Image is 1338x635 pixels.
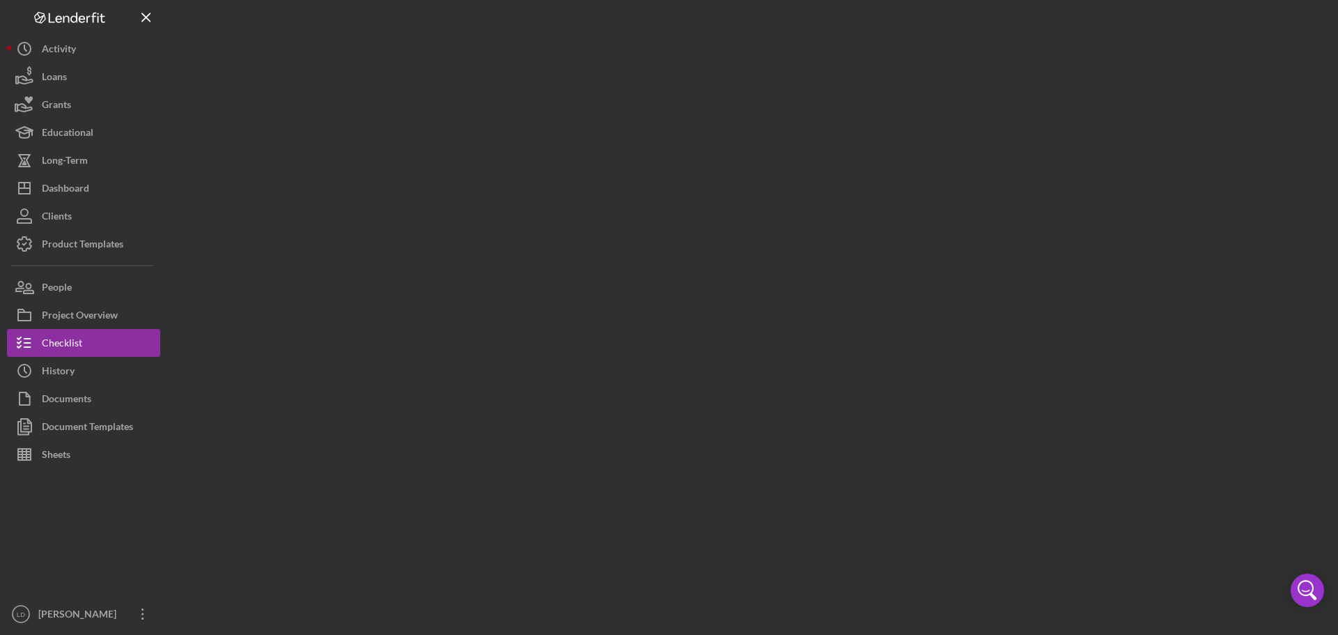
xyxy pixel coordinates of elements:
[7,385,160,413] button: Documents
[7,600,160,628] button: LD[PERSON_NAME]
[35,600,125,632] div: [PERSON_NAME]
[7,413,160,441] button: Document Templates
[42,202,72,234] div: Clients
[7,273,160,301] button: People
[42,230,123,261] div: Product Templates
[7,63,160,91] button: Loans
[1291,574,1324,607] div: Open Intercom Messenger
[42,301,118,332] div: Project Overview
[42,174,89,206] div: Dashboard
[42,118,93,150] div: Educational
[42,91,71,122] div: Grants
[7,202,160,230] button: Clients
[42,63,67,94] div: Loans
[7,35,160,63] button: Activity
[42,273,72,305] div: People
[42,441,70,472] div: Sheets
[42,329,82,360] div: Checklist
[42,35,76,66] div: Activity
[7,329,160,357] button: Checklist
[7,118,160,146] button: Educational
[17,611,25,618] text: LD
[42,146,88,178] div: Long-Term
[7,91,160,118] button: Grants
[7,441,160,468] button: Sheets
[7,174,160,202] button: Dashboard
[42,357,75,388] div: History
[7,146,160,174] button: Long-Term
[42,385,91,416] div: Documents
[7,230,160,258] button: Product Templates
[42,413,133,444] div: Document Templates
[7,301,160,329] button: Project Overview
[7,357,160,385] button: History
